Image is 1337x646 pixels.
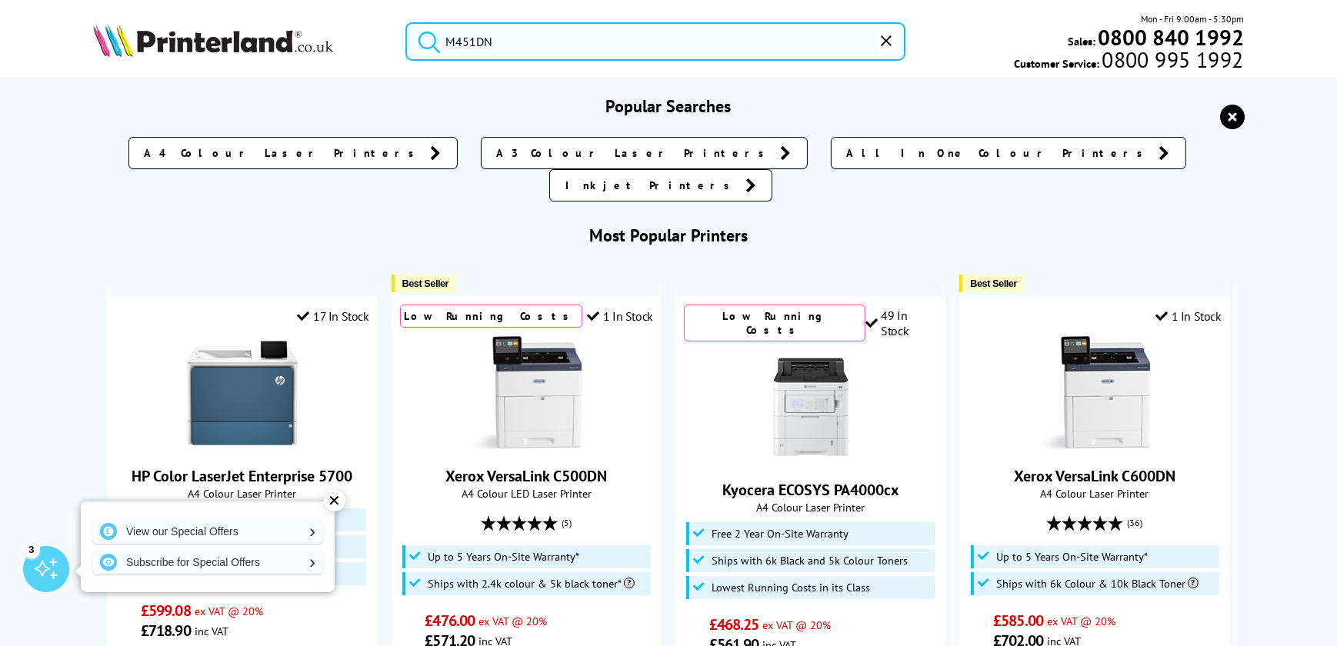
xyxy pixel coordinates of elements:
a: All In One Colour Printers [831,137,1186,169]
div: Low Running Costs [684,305,865,341]
a: Inkjet Printers [549,169,772,201]
span: ex VAT @ 20% [478,614,547,628]
span: (36) [1128,508,1143,538]
h3: Popular Searches [93,95,1244,117]
span: A4 Colour Laser Printers [145,145,423,161]
img: Xerox VersaLink C500DN [468,335,584,451]
span: All In One Colour Printers [847,145,1152,161]
a: Subscribe for Special Offers [92,550,323,574]
span: Up to 5 Years On-Site Warranty* [996,551,1148,563]
a: View our Special Offers [92,519,323,544]
span: Ships with 6k Colour & 10k Black Toner [996,578,1199,590]
div: 1 In Stock [587,308,653,324]
span: Best Seller [402,278,449,289]
input: Search p [405,22,905,61]
span: Lowest Running Costs in its Class [712,581,870,594]
div: ✕ [324,490,345,511]
a: Kyocera ECOSYS PA4000cx [722,480,899,500]
div: Low Running Costs [400,305,582,328]
span: £585.00 [993,611,1043,631]
a: Xerox VersaLink C600DN [1037,438,1152,454]
a: Printerland Logo [93,23,386,60]
span: ex VAT @ 20% [763,618,832,632]
span: Free 2 Year On-Site Warranty [712,528,849,540]
a: Kyocera ECOSYS PA4000cx [753,452,869,468]
span: A4 Colour Laser Printer [968,486,1222,501]
img: Printerland Logo [93,23,333,57]
span: (5) [562,508,572,538]
span: Up to 5 Years On-Site Warranty* [428,551,579,563]
span: A4 Colour Laser Printer [684,500,938,514]
span: A4 Colour Laser Printer [115,486,369,501]
span: Mon - Fri 9:00am - 5:30pm [1141,12,1244,26]
a: Xerox VersaLink C600DN [1014,466,1175,486]
div: 1 In Stock [1155,308,1222,324]
img: Xerox VersaLink C600DN [1037,335,1152,451]
h3: Most Popular Printers [93,225,1244,246]
div: 17 In Stock [297,308,368,324]
img: HP Color LaserJet Enterprise 5700 [185,335,300,451]
div: 49 In Stock [865,308,938,338]
span: £476.00 [425,611,475,631]
a: 0800 840 1992 [1095,30,1244,45]
span: £468.25 [709,614,759,634]
span: £718.90 [141,621,191,641]
span: Ships with 6k Black and 5k Colour Toners [712,554,908,567]
div: 3 [23,541,40,558]
span: Sales: [1068,34,1095,48]
span: Inkjet Printers [565,178,738,193]
span: A4 Colour LED Laser Printer [400,486,654,501]
span: Customer Service: [1014,52,1243,71]
span: ex VAT @ 20% [195,604,263,618]
img: Kyocera ECOSYS PA4000cx [753,349,869,465]
button: Best Seller [392,275,457,292]
span: £599.08 [141,601,191,621]
span: 0800 995 1992 [1099,52,1243,67]
a: HP Color LaserJet Enterprise 5700 [132,466,352,486]
span: ex VAT @ 20% [1047,614,1115,628]
a: Xerox VersaLink C500DN [445,466,607,486]
a: HP Color LaserJet Enterprise 5700 [185,438,300,454]
a: Xerox VersaLink C500DN [468,438,584,454]
span: Ships with 2.4k colour & 5k black toner* [428,578,635,590]
a: A4 Colour Laser Printers [128,137,458,169]
span: inc VAT [195,624,228,638]
b: 0800 840 1992 [1098,23,1244,52]
span: A3 Colour Laser Printers [497,145,773,161]
a: A3 Colour Laser Printers [481,137,808,169]
span: Best Seller [970,278,1017,289]
button: Best Seller [959,275,1025,292]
